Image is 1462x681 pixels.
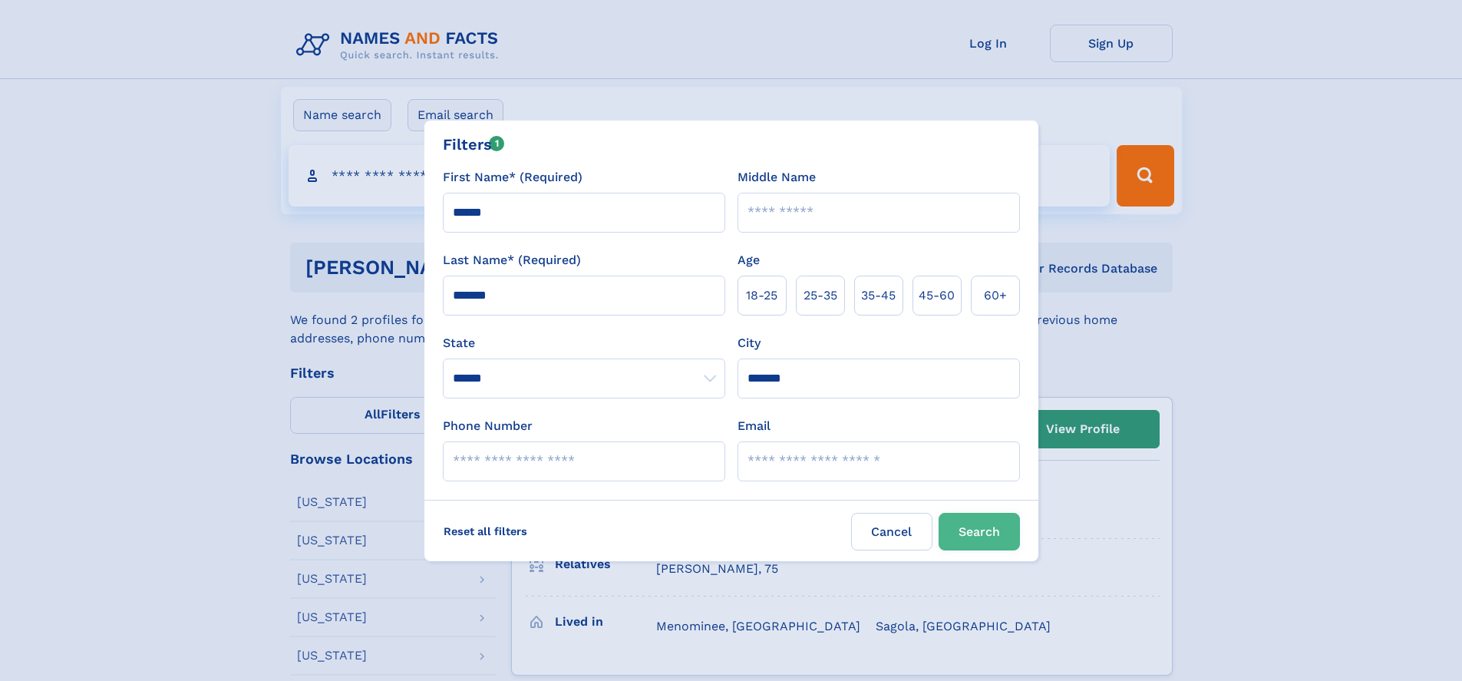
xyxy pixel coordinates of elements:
[443,168,582,187] label: First Name* (Required)
[443,334,725,352] label: State
[984,286,1007,305] span: 60+
[443,251,581,269] label: Last Name* (Required)
[861,286,896,305] span: 35‑45
[939,513,1020,550] button: Search
[738,334,761,352] label: City
[434,513,537,550] label: Reset all filters
[738,168,816,187] label: Middle Name
[746,286,777,305] span: 18‑25
[919,286,955,305] span: 45‑60
[738,251,760,269] label: Age
[851,513,932,550] label: Cancel
[804,286,837,305] span: 25‑35
[738,417,771,435] label: Email
[443,417,533,435] label: Phone Number
[443,133,505,156] div: Filters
